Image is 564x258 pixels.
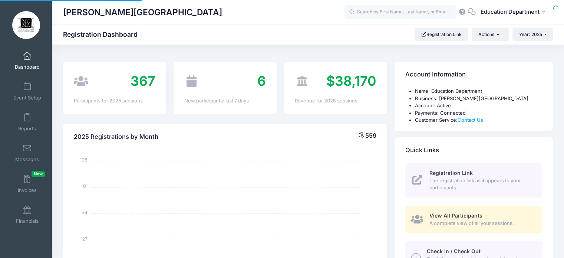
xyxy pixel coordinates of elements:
tspan: 81 [83,183,88,189]
tspan: 108 [80,157,88,163]
span: Education Department [481,8,540,16]
img: Marietta Cobb Museum of Art [12,11,40,39]
span: $38,170 [326,73,376,89]
span: The registration link as it appears to your participants. [429,177,534,192]
h4: Account Information [405,64,466,85]
h4: Quick Links [405,140,439,161]
span: View All Participants [429,212,482,219]
button: Year: 2025 [512,28,553,41]
li: Business: [PERSON_NAME][GEOGRAPHIC_DATA] [415,95,542,102]
span: Registration Link [429,170,473,176]
span: New [32,171,45,177]
span: Messages [15,156,39,163]
span: Invoices [18,187,37,193]
span: 367 [131,73,155,89]
span: Year: 2025 [519,32,542,37]
a: Event Setup [10,78,45,104]
li: Name: Education Department [415,88,542,95]
a: InvoicesNew [10,171,45,197]
a: Contact Us [458,117,483,123]
span: Event Setup [13,95,41,101]
span: Reports [18,125,36,132]
a: Reports [10,109,45,135]
li: Account: Active [415,102,542,110]
span: Dashboard [15,64,40,70]
div: New participants: last 7 days [184,97,266,105]
a: View All Participants A complete view of all your sessions. [405,206,542,233]
h1: Registration Dashboard [63,30,144,38]
div: Participants for 2025 sessions [74,97,155,105]
span: 6 [257,73,266,89]
a: Financials [10,202,45,228]
li: Payments: Connected [415,110,542,117]
a: Registration Link The registration link as it appears to your participants. [405,163,542,197]
span: Check In / Check Out [427,248,481,254]
tspan: 54 [82,209,88,216]
a: Messages [10,140,45,166]
span: Financials [16,218,39,224]
a: Registration Link [415,28,468,41]
span: 559 [365,132,376,139]
button: Education Department [476,4,553,21]
div: Revenue for 2025 sessions [295,97,376,105]
button: Actions [472,28,509,41]
h1: [PERSON_NAME][GEOGRAPHIC_DATA] [63,4,222,21]
a: Dashboard [10,48,45,74]
tspan: 27 [82,235,88,242]
li: Customer Service: [415,117,542,124]
input: Search by First Name, Last Name, or Email... [344,5,456,20]
span: A complete view of all your sessions. [429,220,534,227]
h4: 2025 Registrations by Month [74,126,158,147]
